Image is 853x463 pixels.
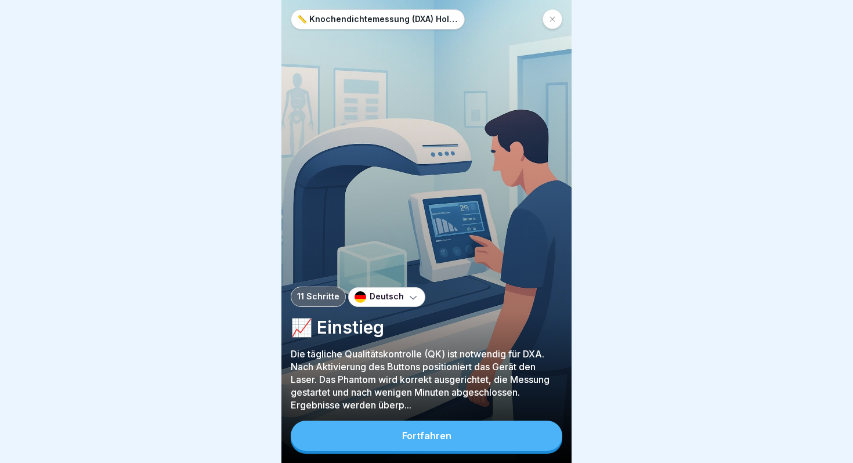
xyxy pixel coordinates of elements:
p: 📈 Einstieg [291,316,562,338]
button: Fortfahren [291,421,562,451]
p: Deutsch [370,292,404,302]
p: Die tägliche Qualitätskontrolle (QK) ist notwendig für DXA. Nach Aktivierung des Buttons position... [291,348,562,411]
div: Fortfahren [402,431,451,441]
img: de.svg [355,291,366,303]
p: 11 Schritte [297,292,339,302]
p: 📏 Knochendichtemessung (DXA) Hologic [297,15,458,24]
